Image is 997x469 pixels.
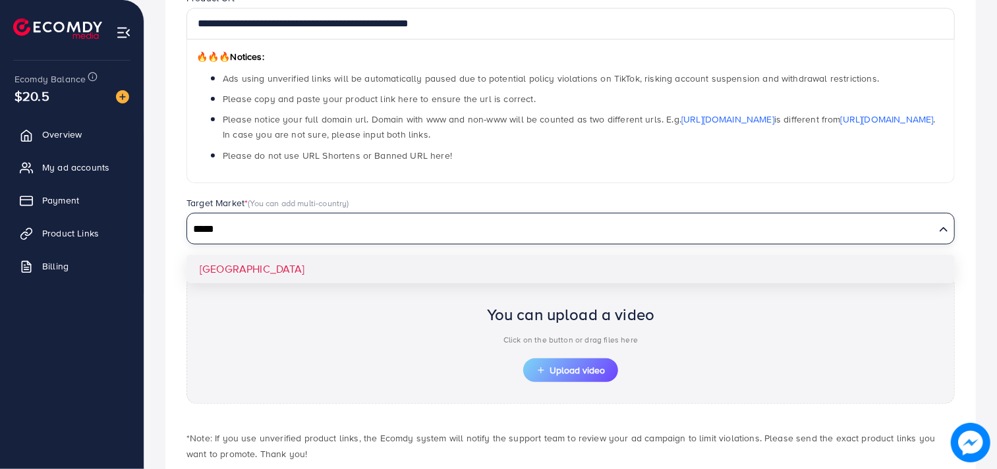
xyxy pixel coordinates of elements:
a: Overview [10,121,134,148]
a: Payment [10,187,134,213]
img: logo [13,18,102,39]
span: (You can add multi-country) [248,197,349,209]
span: Product Links [42,227,99,240]
img: image [116,90,129,103]
span: Please notice your full domain url. Domain with www and non-www will be counted as two different ... [223,113,936,141]
p: *Note: If you use unverified product links, the Ecomdy system will notify the support team to rev... [186,430,955,462]
img: image [951,423,990,462]
span: Notices: [196,50,264,63]
p: Click on the button or drag files here [487,332,655,348]
span: Payment [42,194,79,207]
a: My ad accounts [10,154,134,180]
button: Upload video [523,358,618,382]
label: Target Market [186,196,349,209]
a: Billing [10,253,134,279]
h2: You can upload a video [487,305,655,324]
span: Upload video [536,366,605,375]
input: Search for option [188,219,934,240]
a: Product Links [10,220,134,246]
span: Ecomdy Balance [14,72,86,86]
img: menu [116,25,131,40]
span: Billing [42,260,69,273]
a: [URL][DOMAIN_NAME] [841,113,934,126]
span: $20.5 [14,86,49,105]
li: [GEOGRAPHIC_DATA] [186,255,955,283]
a: [URL][DOMAIN_NAME] [681,113,774,126]
span: Please copy and paste your product link here to ensure the url is correct. [223,92,536,105]
div: Search for option [186,213,955,244]
span: 🔥🔥🔥 [196,50,230,63]
span: Ads using unverified links will be automatically paused due to potential policy violations on Tik... [223,72,879,85]
span: Please do not use URL Shortens or Banned URL here! [223,149,452,162]
span: My ad accounts [42,161,109,174]
span: Overview [42,128,82,141]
